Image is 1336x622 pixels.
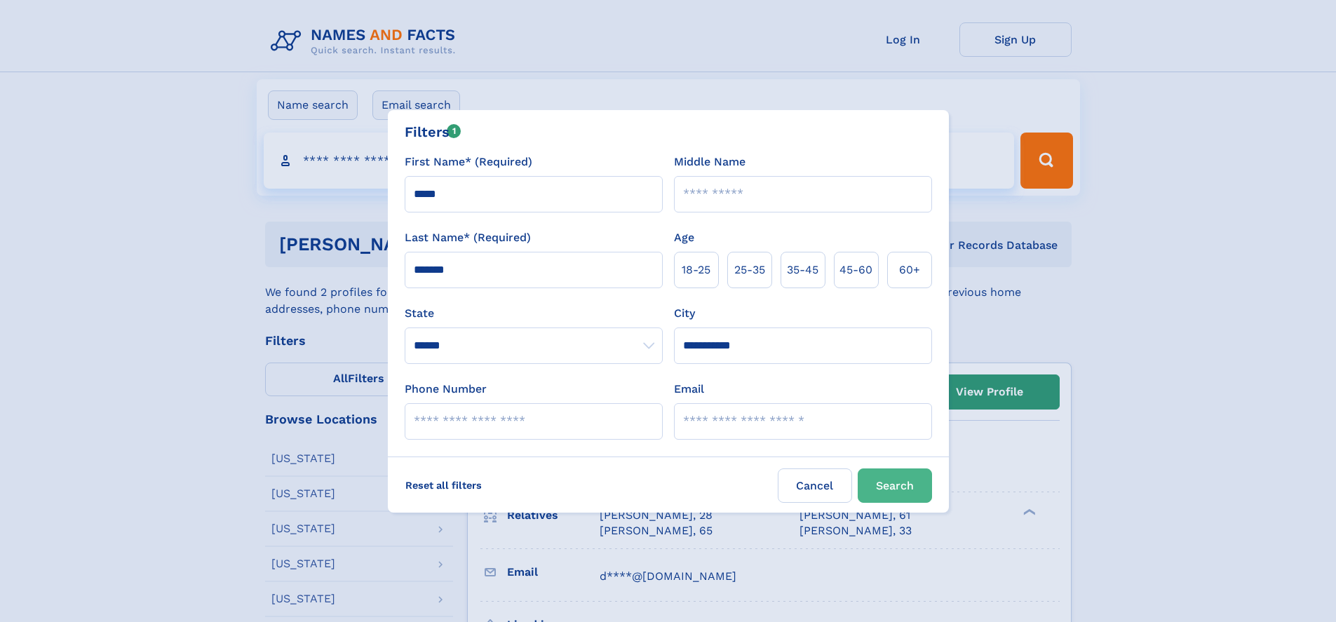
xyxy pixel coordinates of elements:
[778,468,852,503] label: Cancel
[858,468,932,503] button: Search
[674,381,704,398] label: Email
[787,262,818,278] span: 35‑45
[682,262,710,278] span: 18‑25
[674,154,745,170] label: Middle Name
[405,381,487,398] label: Phone Number
[405,121,461,142] div: Filters
[396,468,491,502] label: Reset all filters
[899,262,920,278] span: 60+
[674,305,695,322] label: City
[734,262,765,278] span: 25‑35
[674,229,694,246] label: Age
[839,262,872,278] span: 45‑60
[405,229,531,246] label: Last Name* (Required)
[405,305,663,322] label: State
[405,154,532,170] label: First Name* (Required)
